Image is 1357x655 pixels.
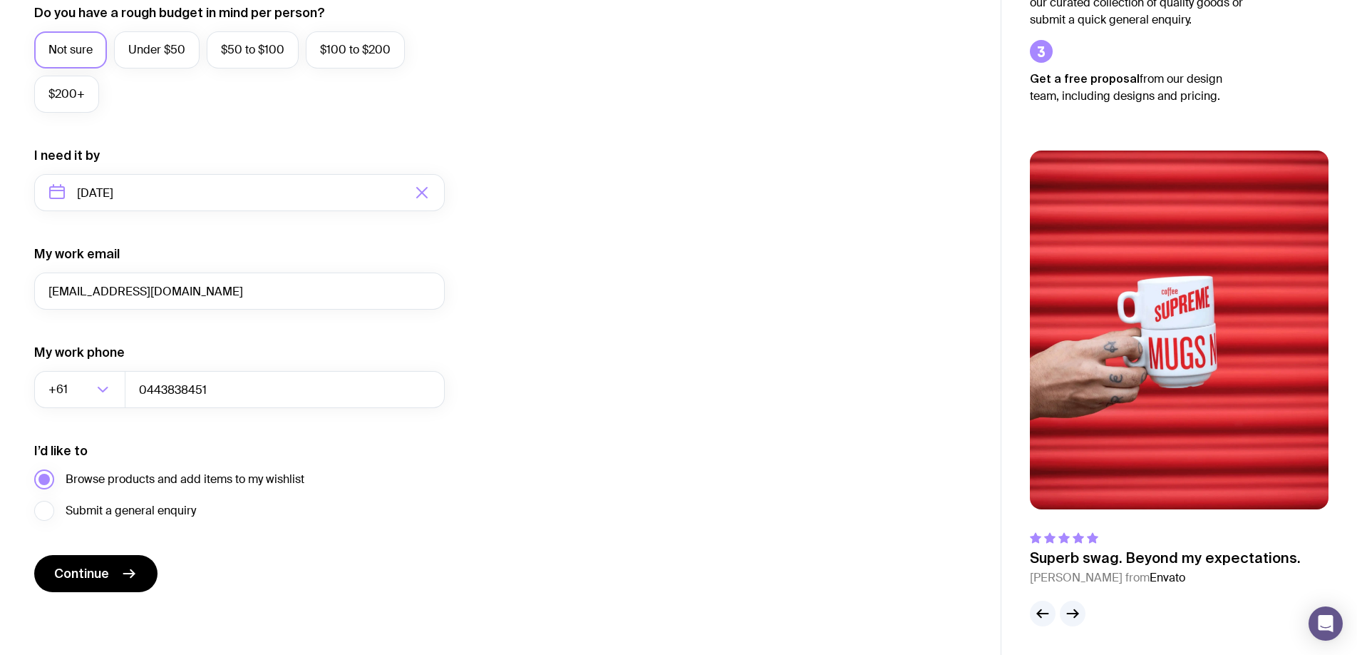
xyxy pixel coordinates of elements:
[1030,72,1140,85] strong: Get a free proposal
[34,371,125,408] div: Search for option
[1030,569,1301,587] cite: [PERSON_NAME] from
[66,502,196,519] span: Submit a general enquiry
[1150,570,1185,585] span: Envato
[1309,606,1343,641] div: Open Intercom Messenger
[34,174,445,211] input: Select a target date
[34,273,445,310] input: you@email.com
[207,31,299,68] label: $50 to $100
[306,31,405,68] label: $100 to $200
[66,471,304,488] span: Browse products and add items to my wishlist
[114,31,200,68] label: Under $50
[34,555,158,592] button: Continue
[34,344,125,361] label: My work phone
[1030,549,1301,567] p: Superb swag. Beyond my expectations.
[34,76,99,113] label: $200+
[125,371,445,408] input: 0400123456
[34,245,120,263] label: My work email
[34,4,325,21] label: Do you have a rough budget in mind per person?
[48,371,71,408] span: +61
[1030,70,1244,105] p: from our design team, including designs and pricing.
[34,31,107,68] label: Not sure
[34,147,100,164] label: I need it by
[71,371,93,408] input: Search for option
[34,442,88,459] label: I’d like to
[54,565,109,582] span: Continue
